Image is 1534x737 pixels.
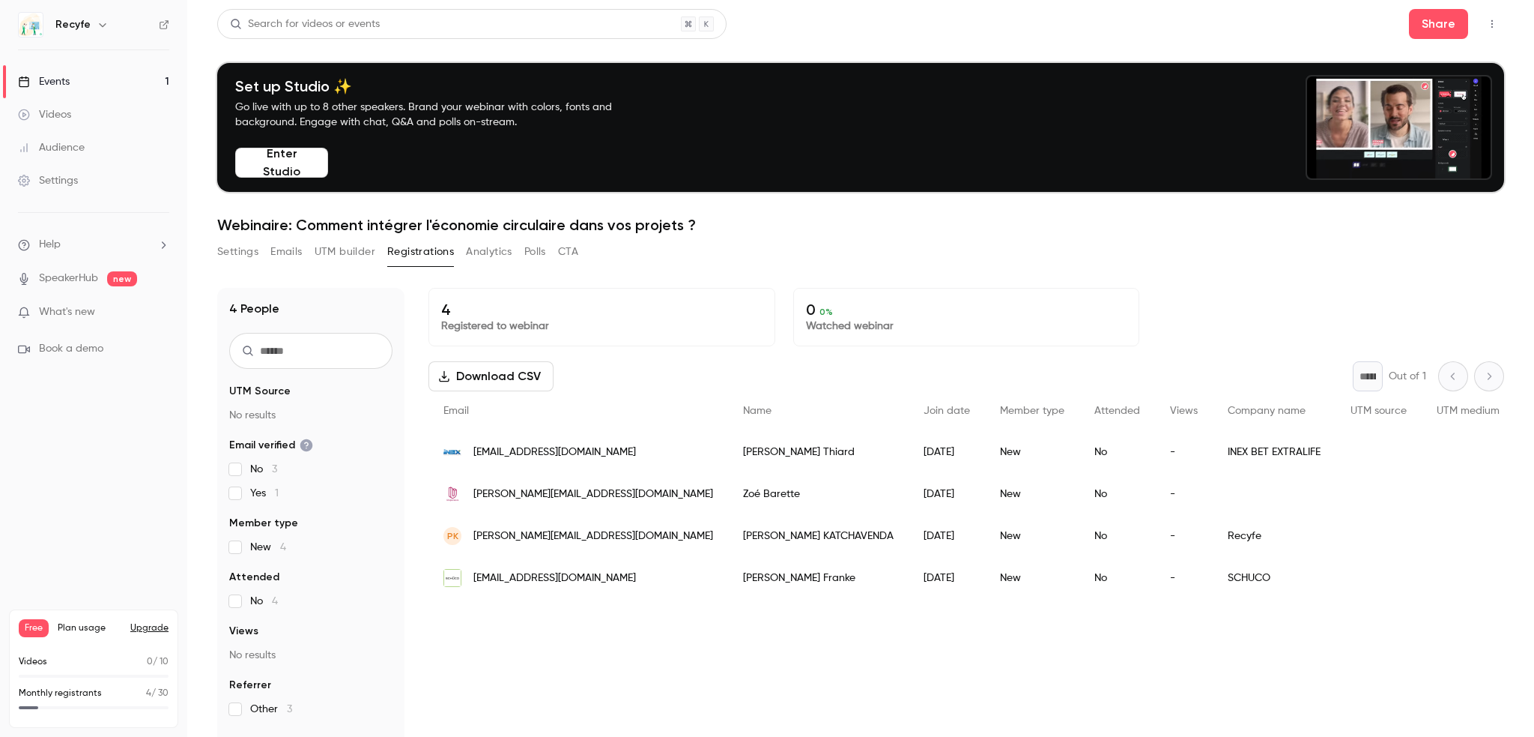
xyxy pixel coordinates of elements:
h1: 4 People [229,300,279,318]
div: - [1155,431,1213,473]
button: Enter Studio [235,148,328,178]
span: Member type [229,516,298,531]
p: No results [229,648,392,663]
span: 0 % [819,307,833,317]
div: - [1155,473,1213,515]
img: inex.fr [443,443,461,461]
p: No results [229,408,392,423]
div: INEX BET EXTRALIFE [1213,431,1336,473]
button: Analytics [466,240,512,264]
button: Emails [270,240,302,264]
span: PK [447,529,458,543]
div: Audience [18,140,85,155]
button: Upgrade [130,622,169,634]
span: Company name [1228,406,1306,416]
span: Views [229,624,258,639]
span: 3 [287,704,292,715]
div: Recyfe [1213,515,1336,557]
div: Videos [18,107,71,122]
span: Email [443,406,469,416]
button: UTM builder [315,240,375,264]
button: Polls [524,240,546,264]
div: [DATE] [909,431,985,473]
div: SCHUCO [1213,557,1336,599]
span: Referrer [229,678,271,693]
p: / 30 [146,687,169,700]
span: New [250,540,286,555]
span: Free [19,619,49,637]
span: UTM source [1350,406,1407,416]
span: 1 [275,488,279,499]
p: 4 [441,301,763,319]
p: Watched webinar [806,319,1127,334]
div: New [985,473,1079,515]
h4: Set up Studio ✨ [235,77,647,95]
iframe: Noticeable Trigger [151,306,169,319]
span: [EMAIL_ADDRESS][DOMAIN_NAME] [473,571,636,586]
span: Plan usage [58,622,121,634]
section: facet-groups [229,384,392,717]
div: Events [18,74,70,89]
span: Email verified [229,438,313,453]
span: [EMAIL_ADDRESS][DOMAIN_NAME] [473,445,636,460]
div: New [985,431,1079,473]
div: No [1079,473,1155,515]
div: [DATE] [909,515,985,557]
span: Join date [924,406,970,416]
span: Name [743,406,771,416]
div: [PERSON_NAME] Franke [728,557,909,599]
img: schueco.com [443,569,461,587]
div: - [1155,557,1213,599]
span: new [107,271,137,286]
span: Other [250,702,292,717]
span: Attended [1094,406,1140,416]
img: utopreneurs.org [443,485,461,503]
span: Attended [229,570,279,585]
button: Settings [217,240,258,264]
span: UTM medium [1437,406,1500,416]
span: 4 [280,542,286,553]
h1: Webinaire: Comment intégrer l'économie circulaire dans vos projets ? [217,216,1504,234]
p: Registered to webinar [441,319,763,334]
div: [DATE] [909,473,985,515]
a: SpeakerHub [39,271,98,286]
button: Registrations [387,240,454,264]
div: Settings [18,173,78,188]
button: Share [1409,9,1468,39]
div: No [1079,431,1155,473]
button: CTA [558,240,578,264]
span: [PERSON_NAME][EMAIL_ADDRESS][DOMAIN_NAME] [473,529,713,544]
span: UTM Source [229,384,291,399]
span: Book a demo [39,341,103,357]
span: No [250,594,278,609]
div: No [1079,557,1155,599]
p: Monthly registrants [19,687,102,700]
div: [DATE] [909,557,985,599]
button: Download CSV [428,361,554,391]
p: / 10 [147,655,169,669]
div: New [985,557,1079,599]
img: Recyfe [19,13,43,37]
p: 0 [806,301,1127,319]
div: [PERSON_NAME] KATCHAVENDA [728,515,909,557]
p: Out of 1 [1389,369,1426,384]
span: 4 [146,689,151,698]
li: help-dropdown-opener [18,237,169,253]
div: No [1079,515,1155,557]
div: - [1155,515,1213,557]
div: New [985,515,1079,557]
span: Help [39,237,61,253]
p: Videos [19,655,47,669]
span: Member type [1000,406,1064,416]
span: Yes [250,486,279,501]
span: No [250,462,277,477]
span: [PERSON_NAME][EMAIL_ADDRESS][DOMAIN_NAME] [473,487,713,502]
span: Views [1170,406,1198,416]
div: [PERSON_NAME] Thiard [728,431,909,473]
span: 3 [272,464,277,475]
div: Search for videos or events [230,16,380,32]
div: Zoé Barette [728,473,909,515]
span: 4 [272,596,278,607]
span: 0 [147,658,153,667]
h6: Recyfe [55,17,91,32]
